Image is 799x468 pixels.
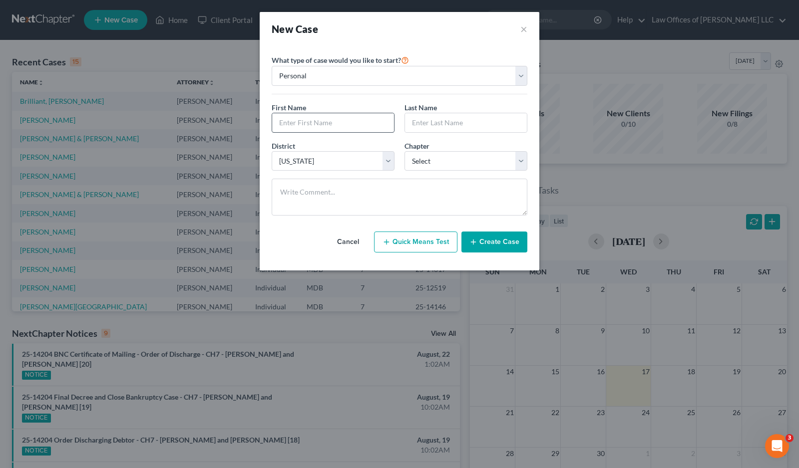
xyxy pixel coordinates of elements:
span: 3 [786,434,794,442]
span: Last Name [404,103,437,112]
iframe: Intercom live chat [765,434,789,458]
strong: New Case [272,23,318,35]
button: Quick Means Test [374,232,457,252]
input: Enter Last Name [405,113,527,132]
button: × [520,22,527,36]
span: First Name [272,103,306,112]
label: What type of case would you like to start? [272,54,409,66]
input: Enter First Name [272,113,394,132]
span: Chapter [404,142,429,150]
button: Create Case [461,232,527,252]
button: Cancel [326,232,370,252]
span: District [272,142,295,150]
